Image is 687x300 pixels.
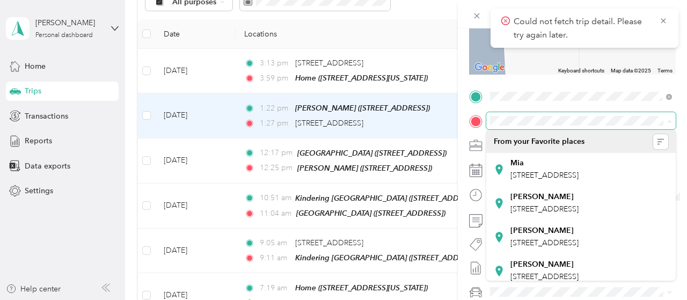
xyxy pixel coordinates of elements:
[510,272,579,281] span: [STREET_ADDRESS]
[494,137,584,147] span: From your Favorite places
[657,68,673,74] a: Terms (opens in new tab)
[510,238,579,247] span: [STREET_ADDRESS]
[510,192,574,202] strong: [PERSON_NAME]
[510,260,574,269] strong: [PERSON_NAME]
[472,61,507,75] a: Open this area in Google Maps (opens a new window)
[510,158,524,168] strong: Mia
[510,204,579,214] span: [STREET_ADDRESS]
[514,15,651,41] p: Could not fetch trip detail. Please try again later.
[558,67,604,75] button: Keyboard shortcuts
[472,61,507,75] img: Google
[627,240,687,300] iframe: Everlance-gr Chat Button Frame
[510,171,579,180] span: [STREET_ADDRESS]
[510,226,574,236] strong: [PERSON_NAME]
[611,68,651,74] span: Map data ©2025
